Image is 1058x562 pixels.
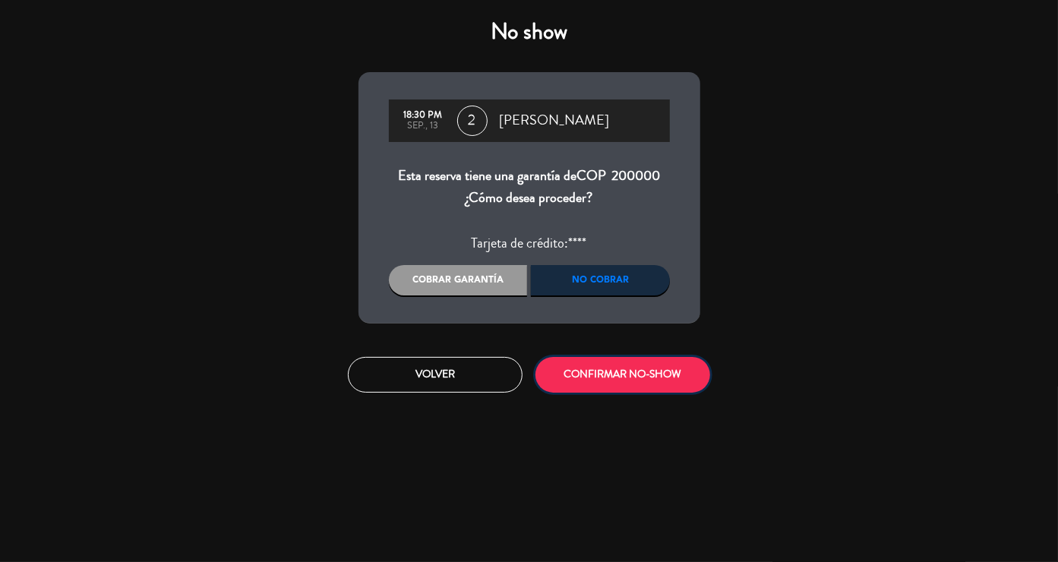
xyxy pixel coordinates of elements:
[457,106,488,136] span: 2
[389,232,670,255] div: Tarjeta de crédito:
[576,166,606,185] span: COP
[389,265,528,295] div: Cobrar garantía
[396,121,450,131] div: sep., 13
[396,110,450,121] div: 18:30 PM
[500,109,610,132] span: [PERSON_NAME]
[358,18,700,46] h4: No show
[531,265,670,295] div: No cobrar
[389,165,670,210] div: Esta reserva tiene una garantía de ¿Cómo desea proceder?
[611,166,660,185] span: 200000
[535,357,710,393] button: CONFIRMAR NO-SHOW
[348,357,523,393] button: Volver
